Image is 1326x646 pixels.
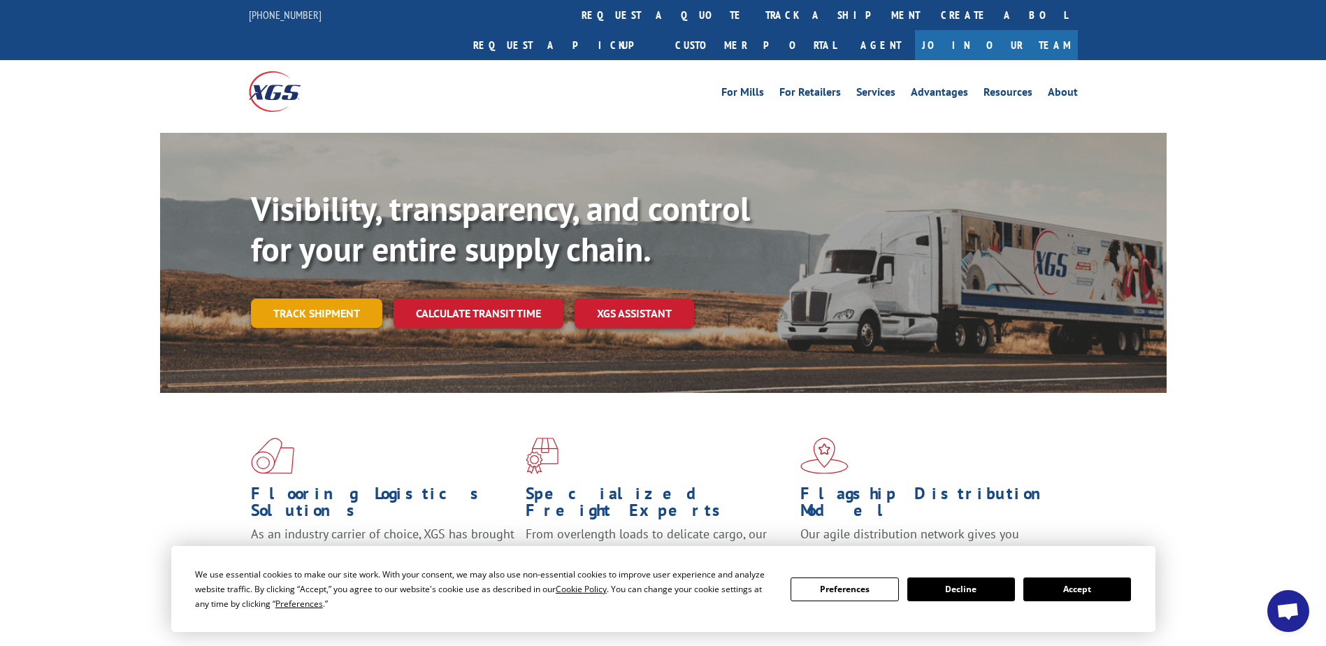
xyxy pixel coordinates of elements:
a: Calculate transit time [394,299,563,329]
a: Agent [846,30,915,60]
a: Track shipment [251,299,382,328]
h1: Specialized Freight Experts [526,485,790,526]
a: For Mills [721,87,764,102]
span: Preferences [275,598,323,610]
a: Customer Portal [665,30,846,60]
h1: Flagship Distribution Model [800,485,1065,526]
button: Decline [907,577,1015,601]
a: Resources [983,87,1032,102]
span: Our agile distribution network gives you nationwide inventory management on demand. [800,526,1058,559]
img: xgs-icon-focused-on-flooring-red [526,438,558,474]
div: We use essential cookies to make our site work. With your consent, we may also use non-essential ... [195,567,774,611]
img: xgs-icon-flagship-distribution-model-red [800,438,849,474]
a: For Retailers [779,87,841,102]
a: XGS ASSISTANT [575,299,694,329]
a: Request a pickup [463,30,665,60]
a: [PHONE_NUMBER] [249,8,322,22]
img: xgs-icon-total-supply-chain-intelligence-red [251,438,294,474]
button: Preferences [791,577,898,601]
a: About [1048,87,1078,102]
div: Open chat [1267,590,1309,632]
span: As an industry carrier of choice, XGS has brought innovation and dedication to flooring logistics... [251,526,514,575]
p: From overlength loads to delicate cargo, our experienced staff knows the best way to move your fr... [526,526,790,588]
a: Services [856,87,895,102]
h1: Flooring Logistics Solutions [251,485,515,526]
button: Accept [1023,577,1131,601]
span: Cookie Policy [556,583,607,595]
b: Visibility, transparency, and control for your entire supply chain. [251,187,750,271]
div: Cookie Consent Prompt [171,546,1155,632]
a: Advantages [911,87,968,102]
a: Join Our Team [915,30,1078,60]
